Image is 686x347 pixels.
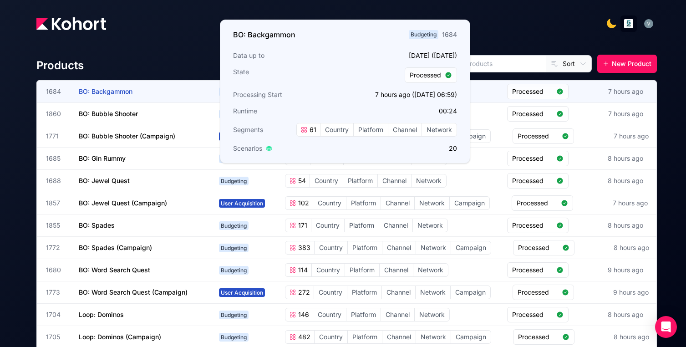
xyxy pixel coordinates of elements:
app-duration-counter: 00:24 [439,107,457,115]
div: 9 hours ago [611,286,650,299]
div: 8 hours ago [612,331,651,343]
input: Search Products [427,56,546,72]
span: Processed [512,154,553,163]
span: BO: Gin Rummy [79,154,126,162]
div: 8 hours ago [606,152,645,165]
span: BO: Bubble Shooter (Campaign) [79,132,175,140]
span: Processed [518,132,558,141]
button: New Product [597,55,657,73]
p: [DATE] ([DATE]) [348,51,457,60]
span: Channel [379,219,412,232]
span: 1688 [46,176,68,185]
span: BO: Spades [79,221,115,229]
span: 1684 [46,87,68,96]
span: Campaign [450,197,489,209]
span: 1680 [46,265,68,275]
span: 54 [296,176,306,185]
h3: Runtime [233,107,342,116]
span: 171 [296,221,307,230]
span: Processed [512,109,553,118]
span: Channel [388,123,422,136]
span: Processed [512,265,553,275]
span: Budgeting [409,30,438,39]
span: BO: Jewel Quest (Campaign) [79,199,167,207]
span: Channel [382,241,416,254]
span: BO: Bubble Shooter [79,110,138,117]
span: Budgeting [219,333,249,342]
span: User Acquisition [219,288,265,297]
span: Processed [410,71,441,80]
span: 383 [296,243,310,252]
h3: Data up to [233,51,342,60]
span: 114 [296,265,308,275]
div: 8 hours ago [612,241,651,254]
span: Platform [346,197,381,209]
span: Platform [345,264,379,276]
span: Country [313,308,346,321]
span: Loop: Dominos [79,311,124,318]
span: BO: Word Search Quest [79,266,150,274]
span: Processed [512,221,553,230]
span: Network [415,308,449,321]
div: 8 hours ago [606,308,645,321]
span: Network [416,331,451,343]
span: 1705 [46,332,68,342]
span: Platform [347,286,381,299]
div: 7 hours ago [612,130,650,143]
span: Network [413,264,448,276]
span: Budgeting [219,266,249,275]
span: Network [416,241,451,254]
span: 61 [308,125,316,134]
span: Platform [348,241,382,254]
span: Budgeting [219,110,249,118]
span: 1860 [46,109,68,118]
span: Channel [382,286,415,299]
h4: Products [36,58,84,73]
span: New Product [612,59,651,68]
img: logo_logo_images_1_20240607072359498299_20240828135028712857.jpeg [624,19,633,28]
span: BO: Word Search Quest (Campaign) [79,288,188,296]
p: 7 hours ago ([DATE] 06:59) [348,90,457,99]
span: Processed [518,288,558,297]
span: Channel [382,331,416,343]
div: 7 hours ago [606,107,645,120]
span: Processed [512,176,553,185]
div: 9 hours ago [606,264,645,276]
span: Platform [345,219,379,232]
span: BO: Spades (Campaign) [79,244,152,251]
span: Country [313,197,346,209]
span: 146 [296,310,309,319]
span: Country [314,286,347,299]
span: Country [315,241,347,254]
span: Network [413,219,447,232]
span: BO: Jewel Quest [79,177,130,184]
span: Channel [381,197,414,209]
span: 1772 [46,243,68,252]
span: Network [422,123,457,136]
span: User Acquisition [219,132,265,141]
span: Network [415,197,449,209]
span: 102 [296,199,309,208]
span: 272 [296,288,310,297]
span: Budgeting [219,87,249,96]
span: Platform [343,174,377,187]
span: Channel [380,264,413,276]
span: Campaign [451,130,490,143]
div: 7 hours ago [611,197,650,209]
h3: State [233,67,342,83]
span: Budgeting [219,177,249,185]
div: 8 hours ago [606,219,645,232]
span: Network [416,286,450,299]
img: Kohort logo [36,17,106,30]
span: Processed [518,243,559,252]
div: 8 hours ago [606,174,645,187]
span: 1704 [46,310,68,319]
span: Platform [346,308,381,321]
h3: Processing Start [233,90,342,99]
span: Campaign [451,286,490,299]
span: BO: Backgammon [79,87,132,95]
span: User Acquisition [219,199,265,208]
span: Country [312,264,345,276]
span: Budgeting [219,154,249,163]
span: 1773 [46,288,68,297]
